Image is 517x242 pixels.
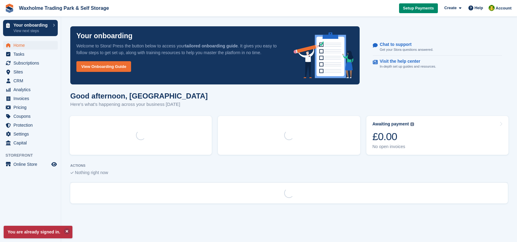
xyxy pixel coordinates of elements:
a: menu [3,59,58,67]
a: menu [3,85,58,94]
span: Subscriptions [13,59,50,67]
span: Online Store [13,160,50,169]
img: blank_slate_check_icon-ba018cac091ee9be17c0a81a6c232d5eb81de652e7a59be601be346b1b6ddf79.svg [70,172,74,174]
h1: Good afternoon, [GEOGRAPHIC_DATA] [70,92,208,100]
a: menu [3,112,58,121]
a: Preview store [50,161,58,168]
strong: tailored onboarding guide [185,43,238,48]
p: Chat to support [380,42,428,47]
a: Setup Payments [399,3,438,13]
img: icon-info-grey-7440780725fd019a000dd9b08b2336e03edf1995a4989e88bcd33f0948082b44.svg [410,122,414,126]
span: CRM [13,76,50,85]
p: Here's what's happening across your business [DATE] [70,101,208,108]
a: Awaiting payment £0.00 No open invoices [366,116,508,155]
span: Sites [13,68,50,76]
p: Welcome to Stora! Press the button below to access your . It gives you easy to follow steps to ge... [76,43,284,56]
p: In-depth set up guides and resources. [380,64,436,69]
img: stora-icon-8386f47178a22dfd0bd8f6a31ec36ba5ce8667c1dd55bd0f319d3a0aa187defe.svg [5,4,14,13]
span: Account [496,5,512,11]
span: Tasks [13,50,50,58]
span: Pricing [13,103,50,112]
a: menu [3,68,58,76]
span: Analytics [13,85,50,94]
a: Visit the help center In-depth set up guides and resources. [373,56,502,72]
span: Setup Payments [403,5,434,11]
a: View Onboarding Guide [76,61,131,72]
p: Your onboarding [76,32,133,39]
span: Help [475,5,483,11]
div: Awaiting payment [372,121,409,127]
span: Invoices [13,94,50,103]
a: Chat to support Get your Stora questions answered. [373,39,502,56]
div: £0.00 [372,130,414,143]
span: Settings [13,130,50,138]
a: menu [3,76,58,85]
p: View next steps [13,28,50,34]
p: You are already signed in. [4,226,72,238]
span: Capital [13,139,50,147]
a: menu [3,103,58,112]
p: Your onboarding [13,23,50,27]
a: menu [3,160,58,169]
a: Your onboarding View next steps [3,20,58,36]
img: Waxholme Self Storage [489,5,495,11]
p: Get your Stora questions answered. [380,47,433,52]
a: menu [3,139,58,147]
a: menu [3,121,58,129]
p: ACTIONS [70,164,508,168]
span: Storefront [5,152,61,158]
span: Create [444,5,457,11]
a: menu [3,94,58,103]
a: menu [3,130,58,138]
span: Home [13,41,50,50]
span: Nothing right now [75,170,108,175]
img: onboarding-info-6c161a55d2c0e0a8cae90662b2fe09162a5109e8cc188191df67fb4f79e88e88.svg [294,32,354,78]
a: menu [3,50,58,58]
span: Coupons [13,112,50,121]
span: Protection [13,121,50,129]
a: Waxholme Trading Park & Self Storage [16,3,112,13]
p: Visit the help center [380,59,431,64]
div: No open invoices [372,144,414,149]
a: menu [3,41,58,50]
